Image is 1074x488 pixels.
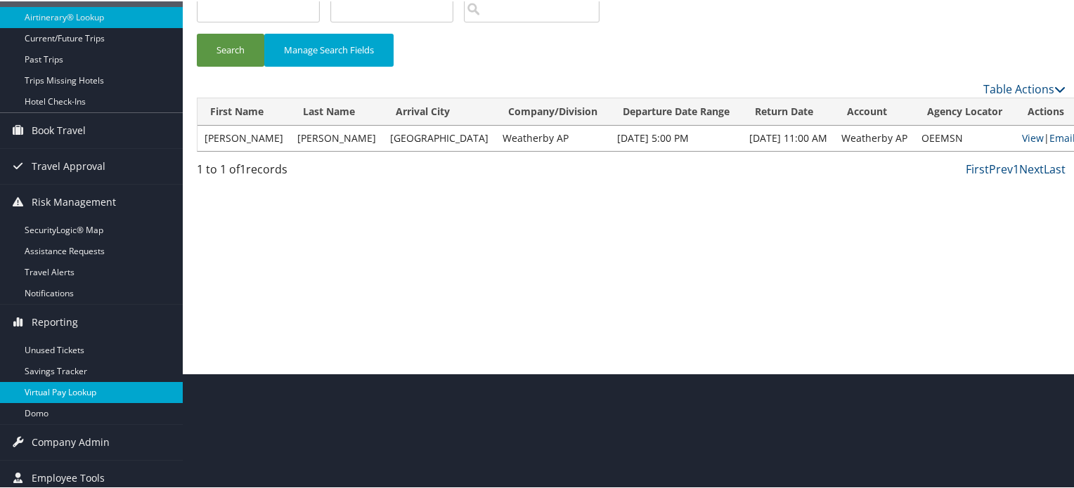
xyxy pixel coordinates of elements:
[383,97,496,124] th: Arrival City: activate to sort column ascending
[32,423,110,459] span: Company Admin
[496,124,610,150] td: Weatherby AP
[496,97,610,124] th: Company/Division
[32,147,105,183] span: Travel Approval
[610,124,742,150] td: [DATE] 5:00 PM
[198,124,290,150] td: [PERSON_NAME]
[610,97,742,124] th: Departure Date Range: activate to sort column ascending
[1044,160,1066,176] a: Last
[32,303,78,338] span: Reporting
[914,124,1015,150] td: OEEMSN
[290,124,383,150] td: [PERSON_NAME]
[742,124,834,150] td: [DATE] 11:00 AM
[197,32,264,65] button: Search
[1013,160,1019,176] a: 1
[240,160,246,176] span: 1
[834,97,914,124] th: Account: activate to sort column ascending
[197,159,399,183] div: 1 to 1 of records
[32,183,116,218] span: Risk Management
[290,97,383,124] th: Last Name: activate to sort column ascending
[989,160,1013,176] a: Prev
[32,112,86,147] span: Book Travel
[834,124,914,150] td: Weatherby AP
[1022,130,1044,143] a: View
[983,80,1066,95] a: Table Actions
[383,124,496,150] td: [GEOGRAPHIC_DATA]
[966,160,989,176] a: First
[198,97,290,124] th: First Name: activate to sort column descending
[264,32,394,65] button: Manage Search Fields
[1019,160,1044,176] a: Next
[742,97,834,124] th: Return Date: activate to sort column ascending
[914,97,1015,124] th: Agency Locator: activate to sort column ascending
